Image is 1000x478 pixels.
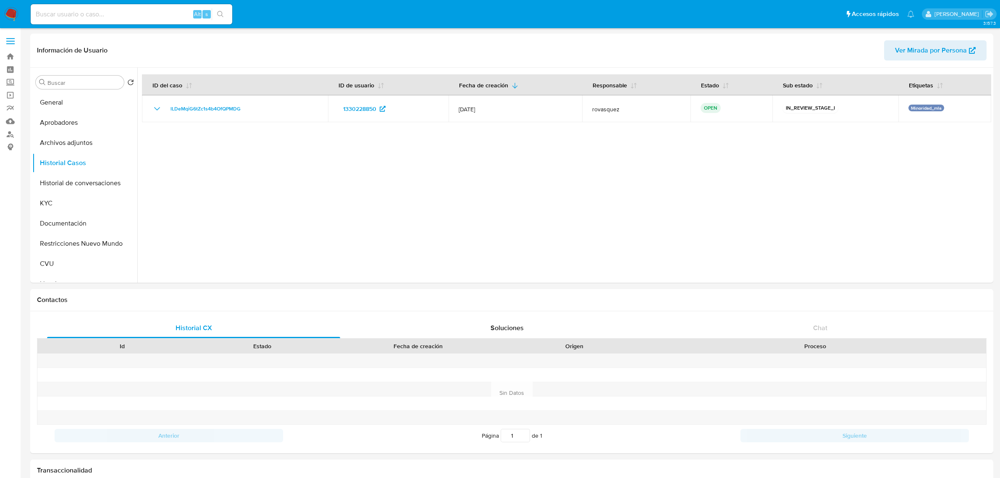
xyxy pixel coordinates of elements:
[47,79,121,87] input: Buscar
[985,10,994,18] a: Salir
[813,323,827,333] span: Chat
[58,342,186,350] div: Id
[55,429,283,442] button: Anterior
[884,40,987,60] button: Ver Mirada por Persona
[37,46,108,55] h1: Información de Usuario
[510,342,638,350] div: Origen
[32,133,137,153] button: Archivos adjuntos
[32,213,137,234] button: Documentación
[212,8,229,20] button: search-icon
[934,10,982,18] p: roxana.vasquez@mercadolibre.com
[491,323,524,333] span: Soluciones
[852,10,899,18] span: Accesos rápidos
[32,92,137,113] button: General
[32,254,137,274] button: CVU
[37,466,987,475] h1: Transaccionalidad
[32,234,137,254] button: Restricciones Nuevo Mundo
[32,173,137,193] button: Historial de conversaciones
[37,296,987,304] h1: Contactos
[650,342,980,350] div: Proceso
[176,323,212,333] span: Historial CX
[338,342,499,350] div: Fecha de creación
[31,9,232,20] input: Buscar usuario o caso...
[482,429,542,442] span: Página de
[39,79,46,86] button: Buscar
[32,193,137,213] button: KYC
[32,153,137,173] button: Historial Casos
[740,429,969,442] button: Siguiente
[127,79,134,88] button: Volver al orden por defecto
[32,113,137,133] button: Aprobadores
[907,11,914,18] a: Notificaciones
[205,10,208,18] span: s
[895,40,967,60] span: Ver Mirada por Persona
[198,342,326,350] div: Estado
[540,431,542,440] span: 1
[32,274,137,294] button: Lista Interna
[194,10,201,18] span: Alt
